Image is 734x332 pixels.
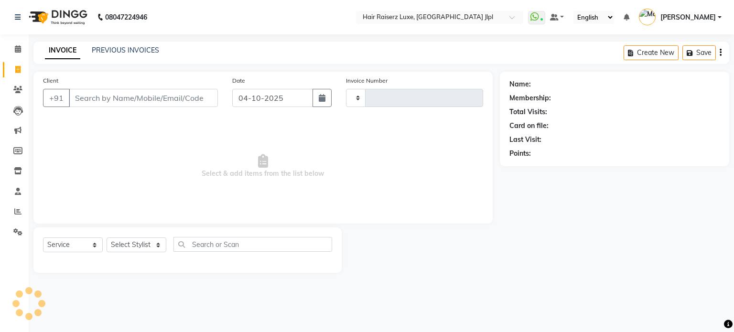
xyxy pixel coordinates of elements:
div: Name: [509,79,531,89]
input: Search by Name/Mobile/Email/Code [69,89,218,107]
span: [PERSON_NAME] [660,12,716,22]
div: Last Visit: [509,135,541,145]
button: Save [682,45,716,60]
a: PREVIOUS INVOICES [92,46,159,54]
div: Total Visits: [509,107,547,117]
label: Date [232,76,245,85]
img: Manpreet Kaur [639,9,656,25]
div: Points: [509,149,531,159]
img: logo [24,4,90,31]
button: +91 [43,89,70,107]
label: Invoice Number [346,76,388,85]
label: Client [43,76,58,85]
input: Search or Scan [173,237,332,252]
span: Select & add items from the list below [43,118,483,214]
a: INVOICE [45,42,80,59]
div: Membership: [509,93,551,103]
div: Card on file: [509,121,549,131]
b: 08047224946 [105,4,147,31]
button: Create New [624,45,679,60]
